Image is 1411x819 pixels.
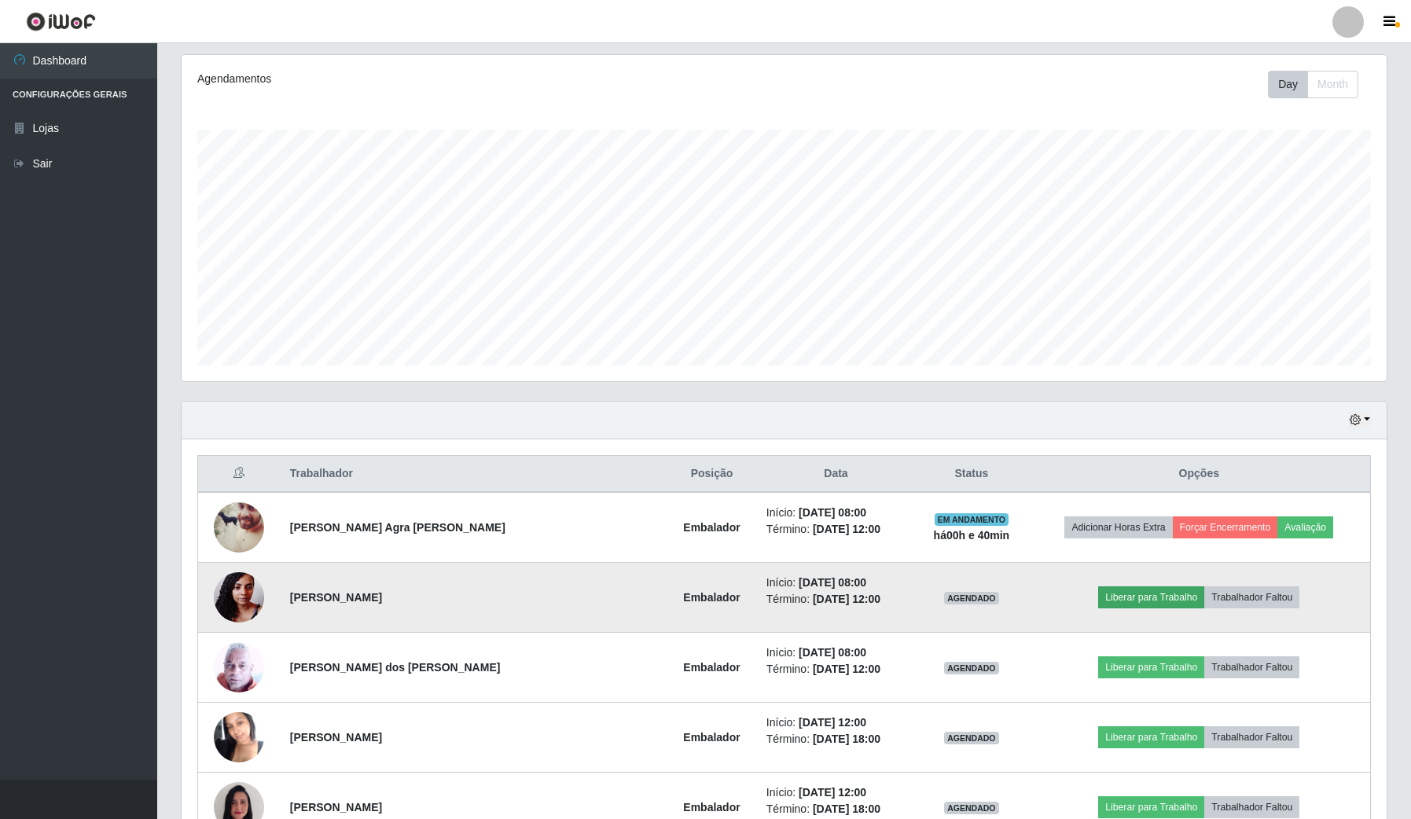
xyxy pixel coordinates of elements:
time: [DATE] 12:00 [813,593,880,605]
span: AGENDADO [944,662,999,674]
button: Month [1307,71,1358,98]
button: Liberar para Trabalho [1098,796,1204,818]
time: [DATE] 12:00 [813,523,880,535]
th: Trabalhador [281,456,667,493]
strong: Embalador [683,521,740,534]
li: Início: [766,645,906,661]
time: [DATE] 12:00 [799,716,866,729]
th: Status [915,456,1027,493]
button: Liberar para Trabalho [1098,586,1204,608]
li: Início: [766,575,906,591]
li: Término: [766,731,906,747]
img: 1690803599468.jpeg [214,564,264,630]
span: AGENDADO [944,802,999,814]
strong: Embalador [683,661,740,674]
div: Toolbar with button groups [1268,71,1371,98]
span: EM ANDAMENTO [935,513,1009,526]
th: Opções [1028,456,1371,493]
time: [DATE] 08:00 [799,646,866,659]
strong: há 00 h e 40 min [934,529,1010,542]
time: [DATE] 18:00 [813,802,880,815]
img: 1702413262661.jpeg [214,641,264,692]
strong: Embalador [683,591,740,604]
button: Trabalhador Faltou [1204,796,1299,818]
strong: [PERSON_NAME] dos [PERSON_NAME] [290,661,501,674]
li: Término: [766,661,906,678]
th: Posição [667,456,757,493]
li: Início: [766,505,906,521]
li: Início: [766,784,906,801]
button: Liberar para Trabalho [1098,726,1204,748]
button: Trabalhador Faltou [1204,726,1299,748]
time: [DATE] 12:00 [799,786,866,799]
th: Data [757,456,915,493]
time: [DATE] 08:00 [799,576,866,589]
strong: [PERSON_NAME] [290,591,382,604]
div: First group [1268,71,1358,98]
img: 1754158963316.jpeg [214,703,264,770]
strong: Embalador [683,731,740,744]
img: 1680531528548.jpeg [214,496,264,559]
span: AGENDADO [944,732,999,744]
strong: [PERSON_NAME] Agra [PERSON_NAME] [290,521,505,534]
li: Término: [766,591,906,608]
button: Forçar Encerramento [1173,516,1278,538]
button: Trabalhador Faltou [1204,586,1299,608]
time: [DATE] 08:00 [799,506,866,519]
div: Agendamentos [197,71,673,87]
button: Day [1268,71,1308,98]
li: Início: [766,714,906,731]
time: [DATE] 18:00 [813,733,880,745]
time: [DATE] 12:00 [813,663,880,675]
button: Adicionar Horas Extra [1064,516,1172,538]
li: Término: [766,521,906,538]
strong: [PERSON_NAME] [290,801,382,813]
button: Liberar para Trabalho [1098,656,1204,678]
strong: [PERSON_NAME] [290,731,382,744]
span: AGENDADO [944,592,999,604]
strong: Embalador [683,801,740,813]
button: Trabalhador Faltou [1204,656,1299,678]
button: Avaliação [1277,516,1333,538]
li: Término: [766,801,906,817]
img: CoreUI Logo [26,12,96,31]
